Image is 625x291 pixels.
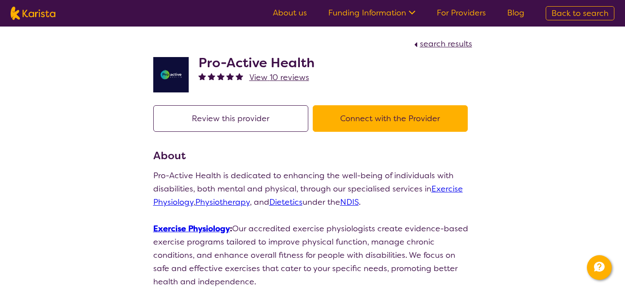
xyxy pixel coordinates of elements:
a: Exercise Physiology [153,223,230,234]
img: jdgr5huzsaqxc1wfufya.png [153,57,189,92]
p: Our accredited exercise physiologists create evidence-based exercise programs tailored to improve... [153,222,472,288]
a: NDIS [340,197,359,207]
a: Dietetics [269,197,303,207]
a: Connect with the Provider [313,113,472,124]
img: fullstar [198,73,206,80]
span: View 10 reviews [249,72,309,83]
h2: Pro-Active Health [198,55,314,71]
span: search results [420,38,472,49]
h3: About [153,148,472,164]
p: Pro-Active Health is dedicated to enhancing the well-being of individuals with disabilities, both... [153,169,472,209]
strong: : [153,223,232,234]
span: Back to search [551,8,609,19]
a: For Providers [437,8,486,18]
img: fullstar [208,73,215,80]
a: About us [273,8,307,18]
button: Channel Menu [587,255,612,280]
a: View 10 reviews [249,71,309,84]
img: fullstar [217,73,225,80]
img: fullstar [226,73,234,80]
button: Review this provider [153,105,308,132]
img: fullstar [236,73,243,80]
a: Blog [507,8,524,18]
a: Funding Information [328,8,415,18]
a: search results [412,38,472,49]
a: Physiotherapy [195,197,250,207]
a: Back to search [546,6,614,20]
a: Review this provider [153,113,313,124]
img: Karista logo [11,7,55,20]
button: Connect with the Provider [313,105,468,132]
